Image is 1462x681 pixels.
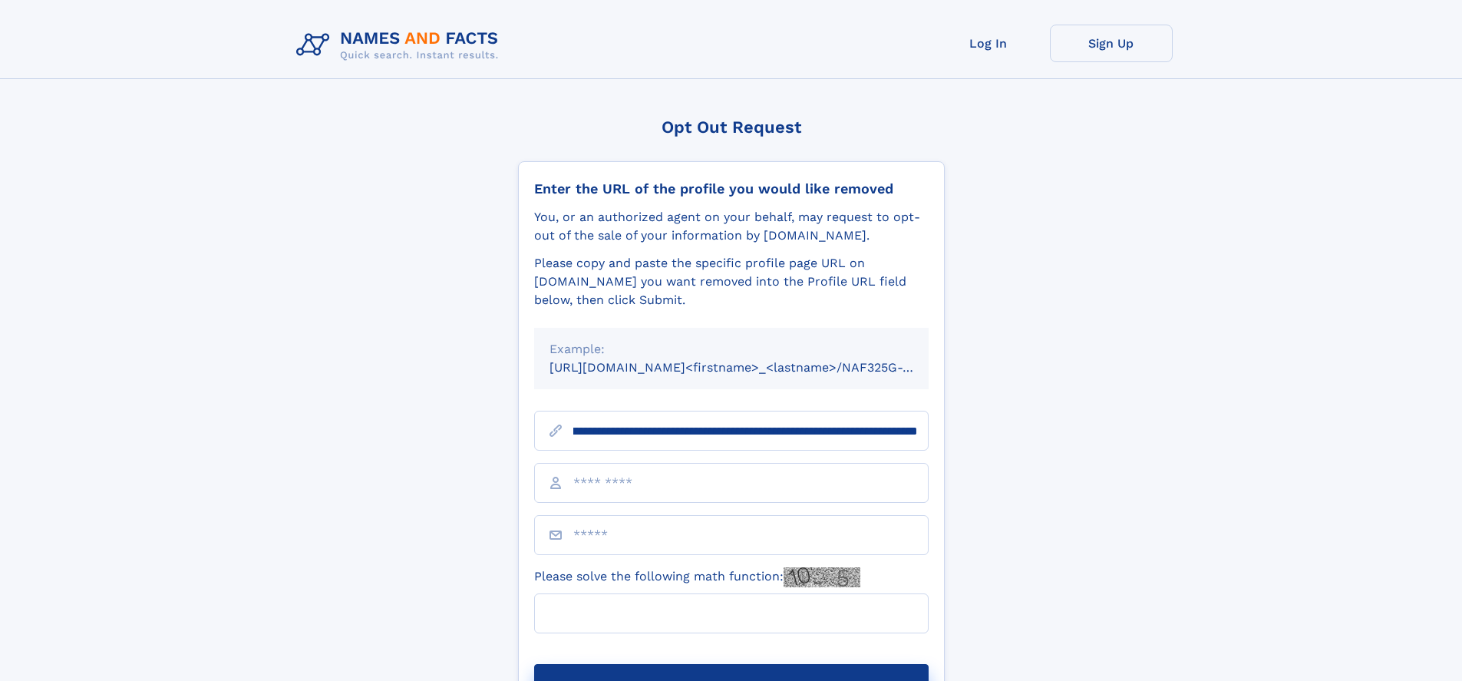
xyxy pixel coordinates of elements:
[518,117,945,137] div: Opt Out Request
[1050,25,1173,62] a: Sign Up
[534,254,929,309] div: Please copy and paste the specific profile page URL on [DOMAIN_NAME] you want removed into the Pr...
[927,25,1050,62] a: Log In
[534,208,929,245] div: You, or an authorized agent on your behalf, may request to opt-out of the sale of your informatio...
[534,567,860,587] label: Please solve the following math function:
[290,25,511,66] img: Logo Names and Facts
[549,340,913,359] div: Example:
[549,360,958,375] small: [URL][DOMAIN_NAME]<firstname>_<lastname>/NAF325G-xxxxxxxx
[534,180,929,197] div: Enter the URL of the profile you would like removed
